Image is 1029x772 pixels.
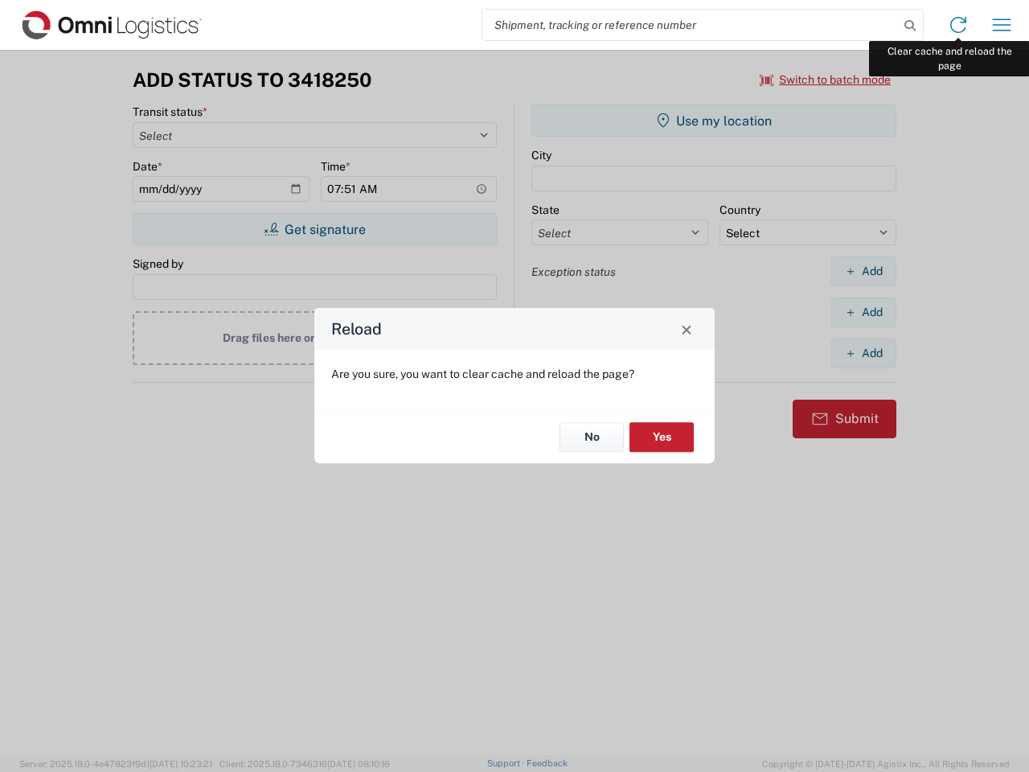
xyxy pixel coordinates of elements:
input: Shipment, tracking or reference number [482,10,899,40]
h4: Reload [331,318,382,341]
button: No [560,422,624,452]
p: Are you sure, you want to clear cache and reload the page? [331,367,698,381]
button: Yes [629,422,694,452]
button: Close [675,318,698,340]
